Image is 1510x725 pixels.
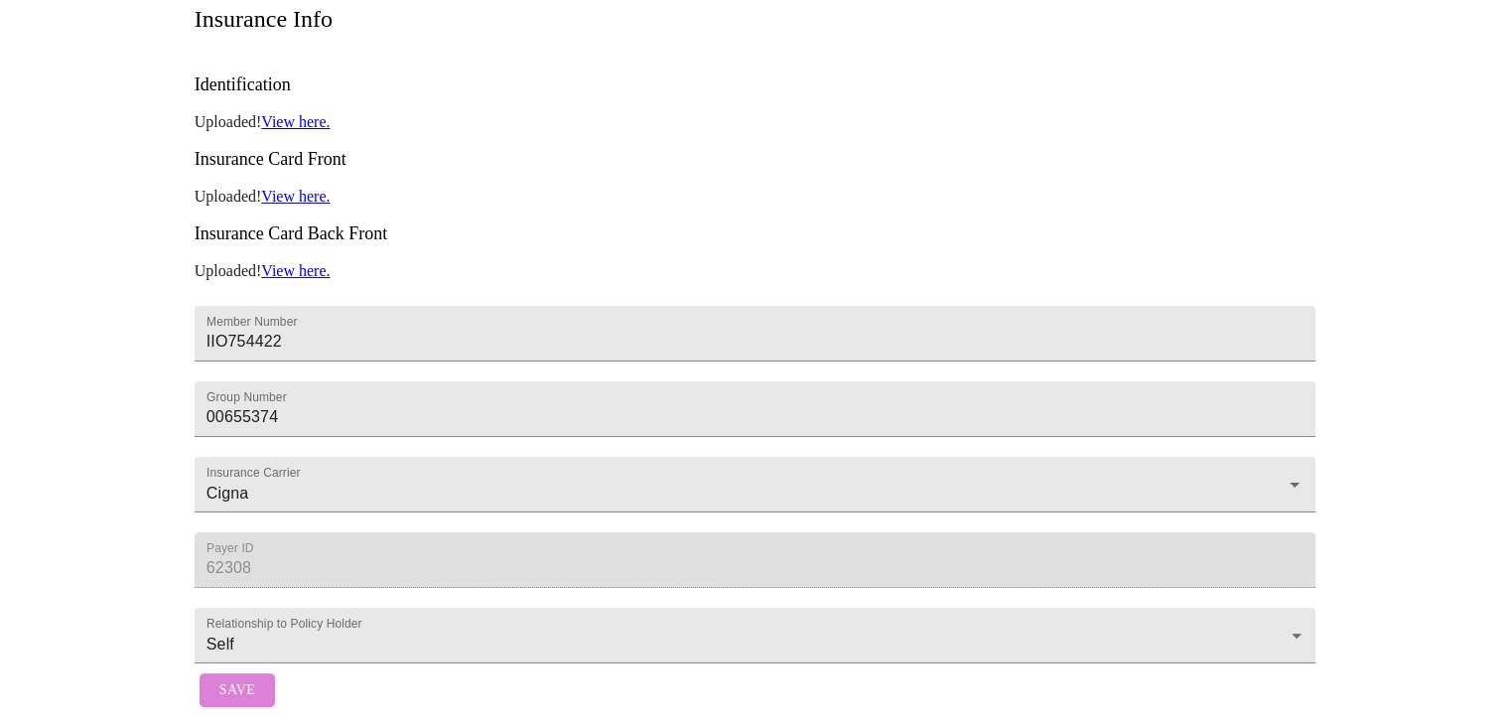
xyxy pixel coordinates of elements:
[261,113,330,130] a: View here.
[195,223,1316,244] h3: Insurance Card Back Front
[195,188,1316,206] p: Uploaded!
[195,262,1316,280] p: Uploaded!
[195,74,1316,95] h3: Identification
[195,608,1316,663] div: Self
[195,113,1316,131] p: Uploaded!
[1281,471,1308,499] button: Open
[195,6,333,33] h3: Insurance Info
[219,678,255,703] span: Save
[261,262,330,279] a: View here.
[200,673,275,708] button: Save
[261,188,330,205] a: View here.
[195,149,1316,170] h3: Insurance Card Front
